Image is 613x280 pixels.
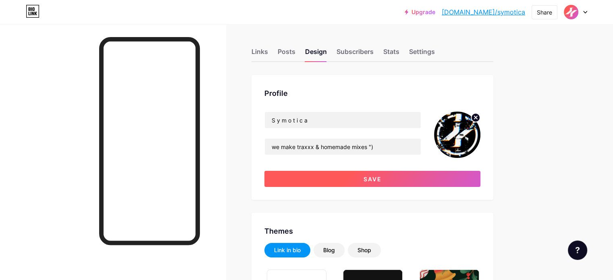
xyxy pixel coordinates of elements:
div: Settings [409,47,435,61]
button: Save [264,171,480,187]
input: Bio [265,139,421,155]
input: Name [265,112,421,128]
a: Upgrade [405,9,435,15]
a: [DOMAIN_NAME]/symotica [442,7,525,17]
div: Share [537,8,552,17]
div: Design [305,47,327,61]
div: Links [251,47,268,61]
div: Link in bio [274,246,301,254]
div: Posts [278,47,295,61]
div: Subscribers [337,47,374,61]
div: Profile [264,88,480,99]
div: Blog [323,246,335,254]
div: Themes [264,226,480,236]
img: Indy Air [434,112,480,158]
span: Save [364,176,382,183]
div: Stats [383,47,399,61]
div: Shop [357,246,371,254]
img: Indy Air [563,4,579,20]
